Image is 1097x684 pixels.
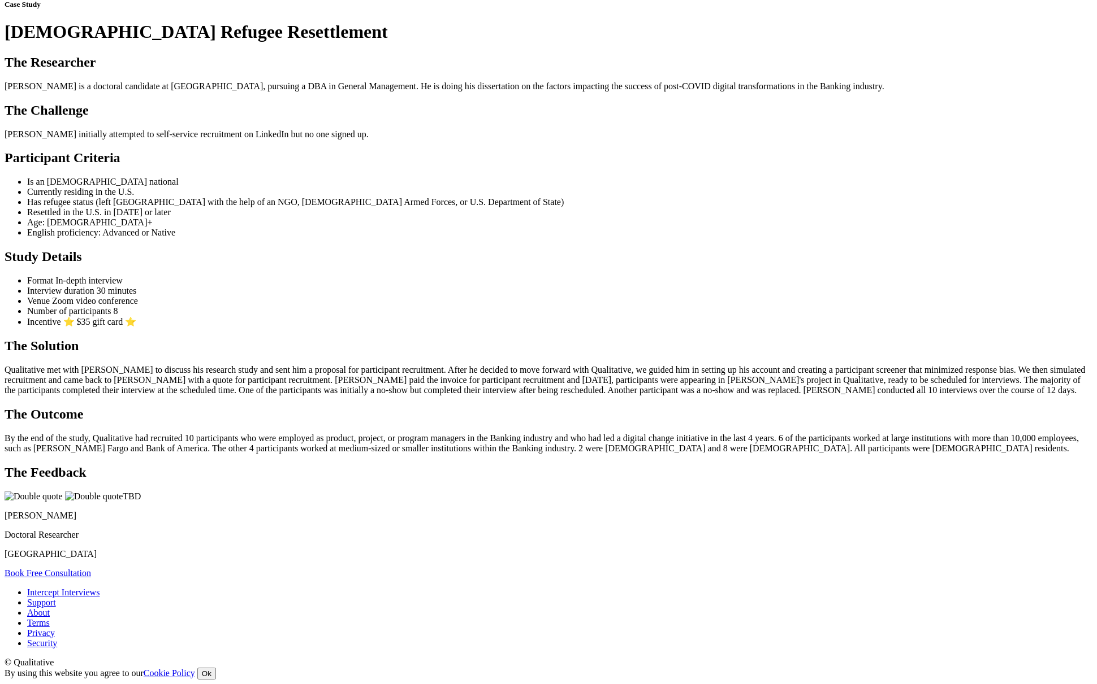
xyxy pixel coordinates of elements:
a: Privacy [27,628,55,638]
h1: [DEMOGRAPHIC_DATA] Refugee Resettlement [5,21,1092,42]
span: ⭐ $35 gift card ⭐ [63,317,137,326]
p: Doctoral Researcher [5,530,1092,540]
a: Cookie Policy [144,668,195,678]
button: Ok [197,668,216,679]
a: Terms [27,618,50,628]
h2: The Feedback [5,465,1092,480]
span: Interview duration [27,286,94,295]
img: Double quote [5,491,63,502]
span: Venue [27,296,50,306]
li: Resettled in the U.S. in [DATE] or later [27,207,1092,217]
h2: The Researcher [5,55,1092,70]
span: Number of participants [27,306,111,316]
a: Security [27,638,57,648]
p: [PERSON_NAME] initially attempted to self-service recruitment on LinkedIn but no one signed up. [5,129,1092,140]
span: Zoom video conference [52,296,138,306]
h2: The Challenge [5,103,1092,118]
p: [GEOGRAPHIC_DATA] [5,549,1092,559]
p: [PERSON_NAME] is a doctoral candidate at [GEOGRAPHIC_DATA], pursuing a DBA in General Management.... [5,81,1092,92]
span: Incentive [27,317,61,326]
iframe: Chat Widget [1040,630,1097,684]
a: Book Free Consultation [5,568,91,578]
p: By the end of the study, Qualitative had recruited 10 participants who were employed as product, ... [5,433,1092,454]
li: Is an [DEMOGRAPHIC_DATA] national [27,177,1092,187]
li: Currently residing in the U.S. [27,187,1092,197]
span: 30 minutes [97,286,137,295]
span: 8 [113,306,118,316]
h2: Study Details [5,249,1092,264]
div: © Qualitative [5,657,1092,668]
li: Age: [DEMOGRAPHIC_DATA]+ [27,217,1092,228]
p: TBD [5,491,1092,502]
h2: The Outcome [5,407,1092,422]
span: In-depth interview [55,276,123,285]
a: Support [27,598,56,607]
div: By using this website you agree to our [5,668,1092,679]
li: Has refugee status (left [GEOGRAPHIC_DATA] with the help of an NGO, [DEMOGRAPHIC_DATA] Armed Forc... [27,197,1092,207]
p: [PERSON_NAME] [5,511,1092,521]
a: About [27,608,50,617]
h2: Participant Criteria [5,150,1092,165]
p: Qualitative met with [PERSON_NAME] to discuss his research study and sent him a proposal for part... [5,365,1092,395]
span: Format [27,276,53,285]
a: Intercept Interviews [27,587,100,597]
img: Double quote [65,491,123,502]
li: English proficiency: Advanced or Native [27,228,1092,238]
h2: The Solution [5,338,1092,354]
